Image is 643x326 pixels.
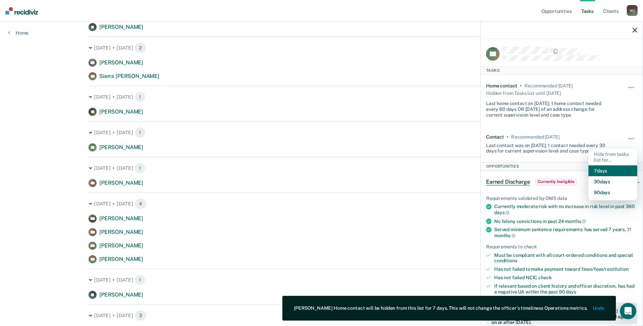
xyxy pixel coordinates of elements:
[486,140,612,154] div: Last contact was on [DATE]; 1 contact needed every 30 days for current supervision level and case...
[135,198,146,209] span: 4
[481,162,643,170] div: Opportunities
[486,134,504,140] div: Contact
[494,258,517,263] span: conditions
[486,196,637,201] div: Requirements validated by OMS data
[99,180,143,186] span: [PERSON_NAME]
[520,83,522,89] div: •
[486,83,517,89] div: Home contact
[486,244,637,250] div: Requirements to check
[581,266,629,272] span: fines/fees/restitution
[99,291,143,298] span: [PERSON_NAME]
[135,163,145,174] span: 1
[5,7,38,15] img: Recidiviz
[88,91,555,102] div: [DATE] • [DATE]
[620,303,636,319] div: Open Intercom Messenger
[588,187,637,198] button: 90 days
[88,127,555,138] div: [DATE] • [DATE]
[99,108,143,115] span: [PERSON_NAME]
[8,30,28,36] a: Home
[486,179,530,185] span: Earned Discharge
[135,310,146,321] span: 3
[494,283,637,295] div: If relevant based on client history and officer discretion, has had a negative UA within the past 90
[99,73,159,79] span: Sierra [PERSON_NAME]
[88,163,555,174] div: [DATE] • [DATE]
[99,242,143,249] span: [PERSON_NAME]
[588,176,637,187] button: 30 days
[588,165,637,176] button: 7 days
[135,42,146,53] span: 2
[135,274,145,285] span: 1
[535,179,577,185] span: Currently ineligible
[99,215,143,222] span: [PERSON_NAME]
[88,274,555,285] div: [DATE] • [DATE]
[135,127,145,138] span: 1
[494,233,516,238] span: months
[538,275,551,280] span: check
[565,219,586,224] span: months
[99,229,143,235] span: [PERSON_NAME]
[135,91,145,102] span: 1
[494,227,637,238] div: Served minimum sentence requirements: has served 7 years, 11
[494,210,509,215] span: days
[486,98,612,118] div: Last home contact on [DATE]; 1 home contact needed every 60 days OR [DATE] of an address change f...
[481,66,643,75] div: Tasks
[507,134,508,140] div: •
[588,149,637,166] div: Hide from tasks list for...
[566,289,576,294] span: days
[99,144,143,150] span: [PERSON_NAME]
[511,134,559,140] div: Recommended in 16 days
[524,83,572,89] div: Recommended in 15 days
[99,24,143,30] span: [PERSON_NAME]
[481,171,643,193] div: Earned DischargeCurrently ineligible
[494,266,637,272] div: Has not failed to make payment toward
[494,218,637,224] div: No felony convictions in past 24
[627,5,638,16] div: W J
[88,310,555,321] div: [DATE] • [DATE]
[593,305,604,311] button: Undo
[294,305,587,311] div: [PERSON_NAME] Home contact will be hidden from this list for 7 days. This will not change the off...
[486,88,561,98] div: Hidden from Tasks list until [DATE]
[88,42,555,53] div: [DATE] • [DATE]
[494,275,637,281] div: Has not failed NCIC
[99,256,143,262] span: [PERSON_NAME]
[494,252,637,264] div: Must be compliant with all court-ordered conditions and special
[99,59,143,66] span: [PERSON_NAME]
[88,198,555,209] div: [DATE] • [DATE]
[494,204,637,215] div: Currently moderate risk with no increase in risk level in past 360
